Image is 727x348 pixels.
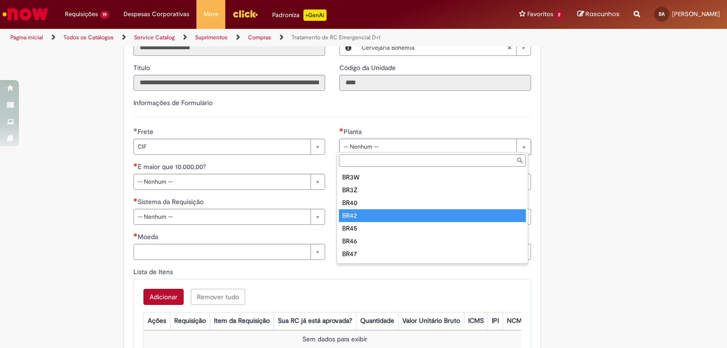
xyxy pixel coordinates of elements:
div: BR42 [339,209,526,222]
div: BR48 [339,260,526,273]
div: BR47 [339,248,526,260]
div: BR40 [339,196,526,209]
div: BR45 [339,222,526,235]
div: BR3Z [339,184,526,196]
div: BR3W [339,171,526,184]
ul: Planta [337,169,528,263]
div: BR46 [339,235,526,248]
